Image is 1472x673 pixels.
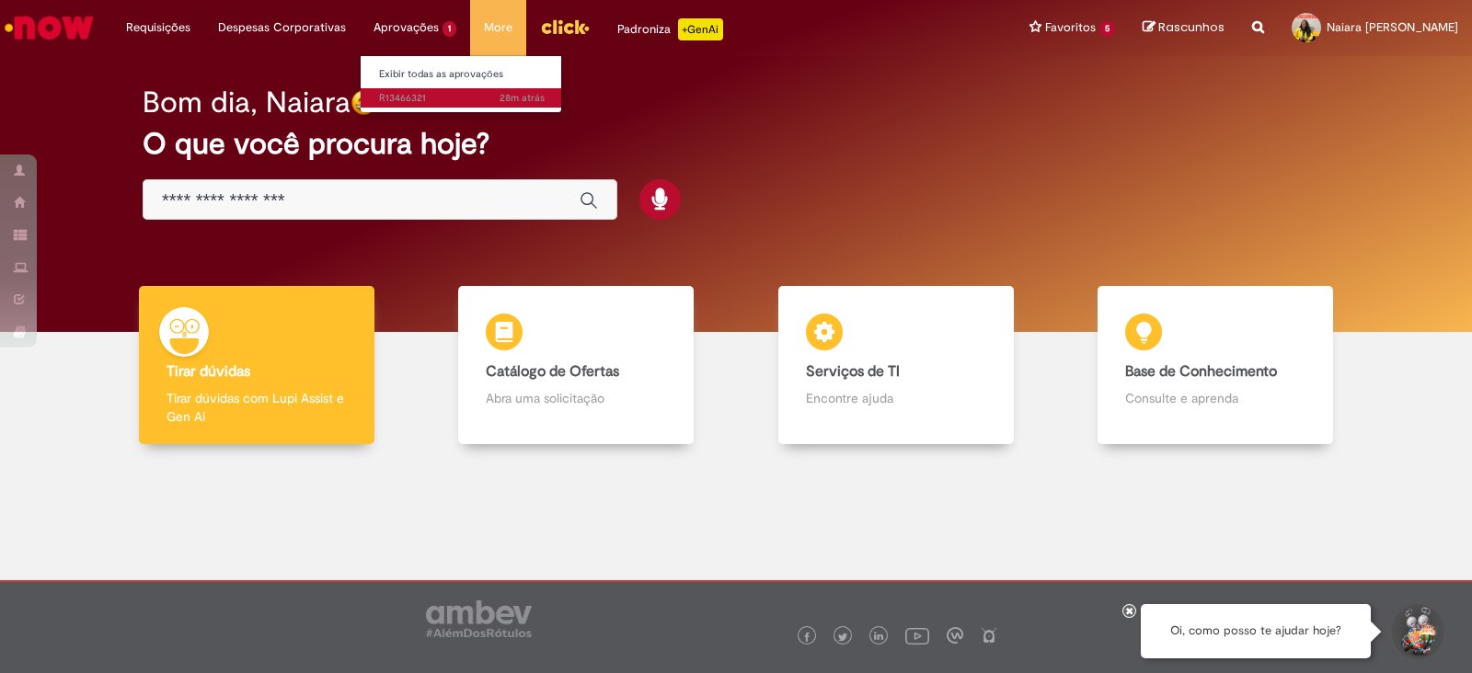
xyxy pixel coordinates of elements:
span: Favoritos [1045,18,1096,37]
h2: Bom dia, Naiara [143,86,351,119]
button: Iniciar Conversa de Suporte [1389,604,1444,659]
span: R13466321 [379,91,545,106]
a: Rascunhos [1143,19,1225,37]
b: Tirar dúvidas [167,362,250,381]
img: logo_footer_ambev_rotulo_gray.png [426,600,532,637]
b: Catálogo de Ofertas [486,362,619,381]
a: Exibir todas as aprovações [361,64,563,85]
img: logo_footer_naosei.png [981,627,997,644]
span: More [484,18,512,37]
a: Aberto R13466321 : [361,88,563,108]
time: 01/09/2025 08:44:27 [500,91,545,105]
span: Rascunhos [1158,18,1225,36]
span: Requisições [126,18,190,37]
img: logo_footer_youtube.png [905,623,929,647]
img: logo_footer_facebook.png [802,633,811,642]
b: Serviços de TI [806,362,900,381]
img: click_logo_yellow_360x200.png [540,13,590,40]
a: Serviços de TI Encontre ajuda [736,286,1056,445]
div: Padroniza [617,18,723,40]
span: 28m atrás [500,91,545,105]
ul: Aprovações [360,55,562,113]
div: Oi, como posso te ajudar hoje? [1141,604,1371,658]
p: +GenAi [678,18,723,40]
p: Tirar dúvidas com Lupi Assist e Gen Ai [167,389,347,426]
img: logo_footer_workplace.png [947,627,963,644]
span: Despesas Corporativas [218,18,346,37]
img: ServiceNow [2,9,97,46]
p: Consulte e aprenda [1125,389,1305,407]
img: happy-face.png [351,89,377,116]
p: Abra uma solicitação [486,389,666,407]
img: logo_footer_twitter.png [838,633,847,642]
b: Base de Conhecimento [1125,362,1277,381]
a: Base de Conhecimento Consulte e aprenda [1056,286,1376,445]
span: 5 [1099,21,1115,37]
img: logo_footer_linkedin.png [874,632,883,643]
span: Naiara [PERSON_NAME] [1327,19,1458,35]
span: Aprovações [374,18,439,37]
p: Encontre ajuda [806,389,986,407]
a: Tirar dúvidas Tirar dúvidas com Lupi Assist e Gen Ai [97,286,417,445]
h2: O que você procura hoje? [143,128,1329,160]
a: Catálogo de Ofertas Abra uma solicitação [417,286,737,445]
span: 1 [443,21,456,37]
